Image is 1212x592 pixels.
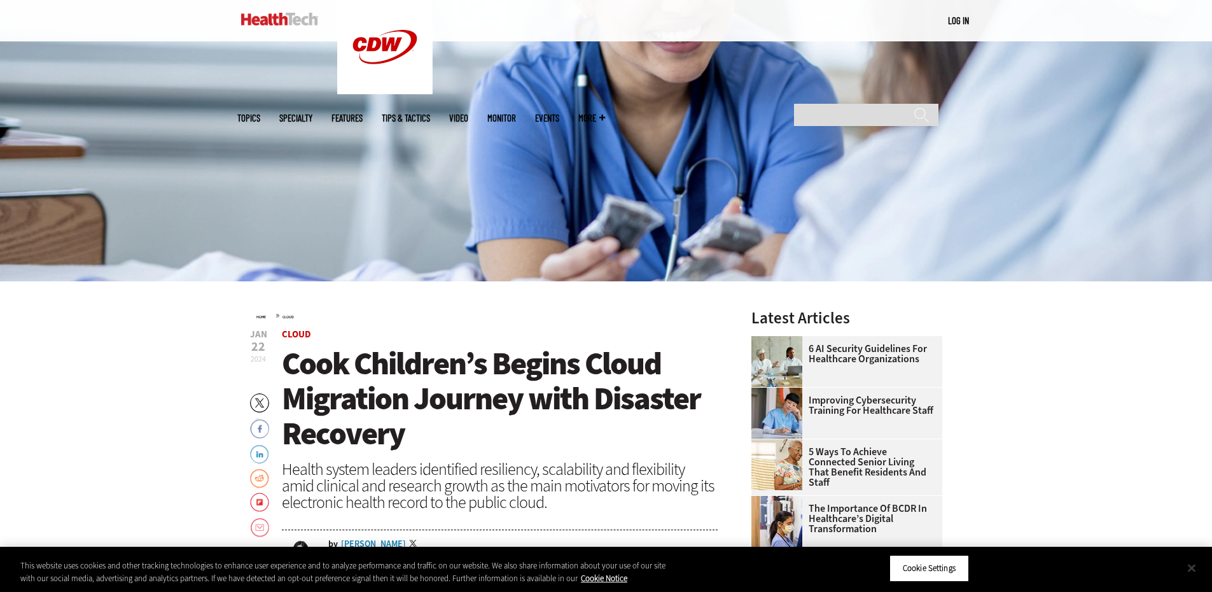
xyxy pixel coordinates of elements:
a: Doctors reviewing tablet [751,496,809,506]
a: Cloud [282,328,311,341]
div: User menu [948,14,969,27]
div: This website uses cookies and other tracking technologies to enhance user experience and to analy... [20,560,667,584]
a: Tips & Tactics [382,113,430,123]
a: Video [449,113,468,123]
div: » [256,310,718,320]
img: Doctors reviewing tablet [751,496,802,547]
a: More information about your privacy [581,573,627,584]
span: 22 [250,341,267,353]
button: Cookie Settings [889,555,969,582]
span: Topics [237,113,260,123]
a: MonITor [487,113,516,123]
img: Jordan Scott [282,540,319,577]
a: Events [535,113,559,123]
div: Health system leaders identified resiliency, scalability and flexibility amid clinical and resear... [282,461,718,511]
span: Jan [250,330,267,339]
span: Cook Children’s Begins Cloud Migration Journey with Disaster Recovery [282,342,700,455]
h3: Latest Articles [751,310,942,326]
a: [PERSON_NAME] [341,540,406,549]
a: Twitter [409,540,421,550]
span: Specialty [279,113,312,123]
a: Improving Cybersecurity Training for Healthcare Staff [751,395,935,416]
a: Doctors meeting in the office [751,336,809,346]
button: Close [1178,554,1206,582]
a: 5 Ways to Achieve Connected Senior Living That Benefit Residents and Staff [751,447,935,488]
a: Networking Solutions for Senior Living [751,439,809,449]
span: More [578,113,605,123]
a: nurse studying on computer [751,388,809,398]
img: Networking Solutions for Senior Living [751,439,802,490]
img: Doctors meeting in the office [751,336,802,387]
span: by [328,540,338,549]
a: Features [331,113,363,123]
span: 2024 [251,354,266,364]
img: nurse studying on computer [751,388,802,439]
img: Home [241,13,318,25]
a: Cloud [282,314,294,320]
a: 6 AI Security Guidelines for Healthcare Organizations [751,344,935,364]
a: CDW [337,84,433,97]
a: Log in [948,15,969,26]
a: Home [256,314,266,320]
a: The Importance of BCDR in Healthcare’s Digital Transformation [751,504,935,534]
